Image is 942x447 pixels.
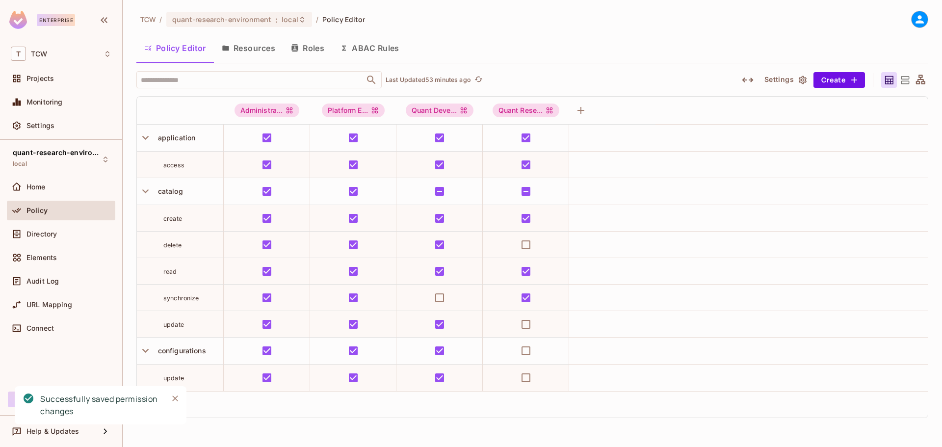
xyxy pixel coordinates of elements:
[760,72,810,88] button: Settings
[365,73,378,87] button: Open
[154,346,206,355] span: configurations
[26,277,59,285] span: Audit Log
[322,15,366,24] span: Policy Editor
[473,74,485,86] button: refresh
[136,36,214,60] button: Policy Editor
[154,187,183,195] span: catalog
[493,104,560,117] div: Quant Rese...
[316,15,318,24] li: /
[493,104,560,117] span: Quant Researcher
[26,324,54,332] span: Connect
[13,160,27,168] span: local
[26,254,57,262] span: Elements
[386,76,471,84] p: Last Updated 53 minutes ago
[9,11,27,29] img: SReyMgAAAABJRU5ErkJggg==
[26,122,54,130] span: Settings
[26,301,72,309] span: URL Mapping
[322,104,385,117] span: Platform Engineer
[235,104,300,117] div: Administra...
[275,16,278,24] span: :
[40,393,160,418] div: Successfully saved permission changes
[471,74,485,86] span: Click to refresh data
[172,15,271,24] span: quant-research-environment
[26,230,57,238] span: Directory
[322,104,385,117] div: Platform E...
[282,15,298,24] span: local
[406,104,473,117] span: Quant Developer
[26,75,54,82] span: Projects
[26,98,63,106] span: Monitoring
[235,104,300,117] span: Administrator
[26,183,46,191] span: Home
[168,391,183,406] button: Close
[163,161,184,169] span: access
[332,36,407,60] button: ABAC Rules
[163,374,184,382] span: update
[474,75,483,85] span: refresh
[163,268,177,275] span: read
[26,207,48,214] span: Policy
[11,47,26,61] span: T
[31,50,47,58] span: Workspace: TCW
[163,321,184,328] span: update
[13,149,101,157] span: quant-research-environment
[813,72,865,88] button: Create
[163,215,182,222] span: create
[283,36,332,60] button: Roles
[154,133,196,142] span: application
[140,15,156,24] span: the active workspace
[214,36,283,60] button: Resources
[406,104,473,117] div: Quant Deve...
[163,241,182,249] span: delete
[37,14,75,26] div: Enterprise
[163,294,199,302] span: synchronize
[159,15,162,24] li: /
